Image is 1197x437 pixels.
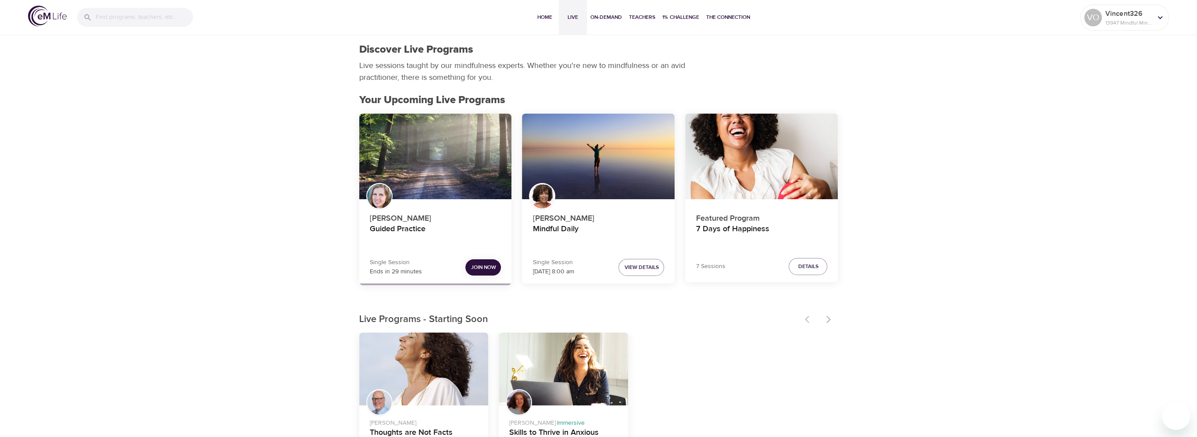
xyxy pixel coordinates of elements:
[532,258,574,267] p: Single Session
[798,262,818,271] span: Details
[359,312,800,327] p: Live Programs - Starting Soon
[370,267,422,276] p: Ends in 29 minutes
[1105,8,1152,19] p: Vincent326
[629,13,655,22] span: Teachers
[499,333,628,405] button: Skills to Thrive in Anxious Times
[370,224,501,245] h4: Guided Practice
[624,263,658,272] span: View Details
[590,13,622,22] span: On-Demand
[359,333,489,405] button: Thoughts are Not Facts
[662,13,699,22] span: 1% Challenge
[465,259,501,276] button: Join Now
[359,60,688,83] p: Live sessions taught by our mindfulness experts. Whether you're new to mindfulness or an avid pra...
[359,94,838,107] h2: Your Upcoming Live Programs
[522,114,675,200] button: Mindful Daily
[789,258,827,275] button: Details
[557,419,585,427] span: Immersive
[28,6,67,26] img: logo
[532,267,574,276] p: [DATE] 8:00 am
[685,114,838,200] button: 7 Days of Happiness
[359,114,512,200] button: Guided Practice
[1084,9,1102,26] div: VO
[471,263,496,272] span: Join Now
[359,43,473,56] h1: Discover Live Programs
[706,13,750,22] span: The Connection
[370,415,478,428] p: [PERSON_NAME]
[696,209,827,224] p: Featured Program
[532,224,664,245] h4: Mindful Daily
[370,258,422,267] p: Single Session
[696,224,827,245] h4: 7 Days of Happiness
[534,13,555,22] span: Home
[532,209,664,224] p: [PERSON_NAME]
[509,415,618,428] p: [PERSON_NAME] ·
[1162,402,1190,430] iframe: Button to launch messaging window
[1105,19,1152,27] p: 13947 Mindful Minutes
[370,209,501,224] p: [PERSON_NAME]
[618,259,664,276] button: View Details
[96,8,193,27] input: Find programs, teachers, etc...
[562,13,583,22] span: Live
[696,262,725,271] p: 7 Sessions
